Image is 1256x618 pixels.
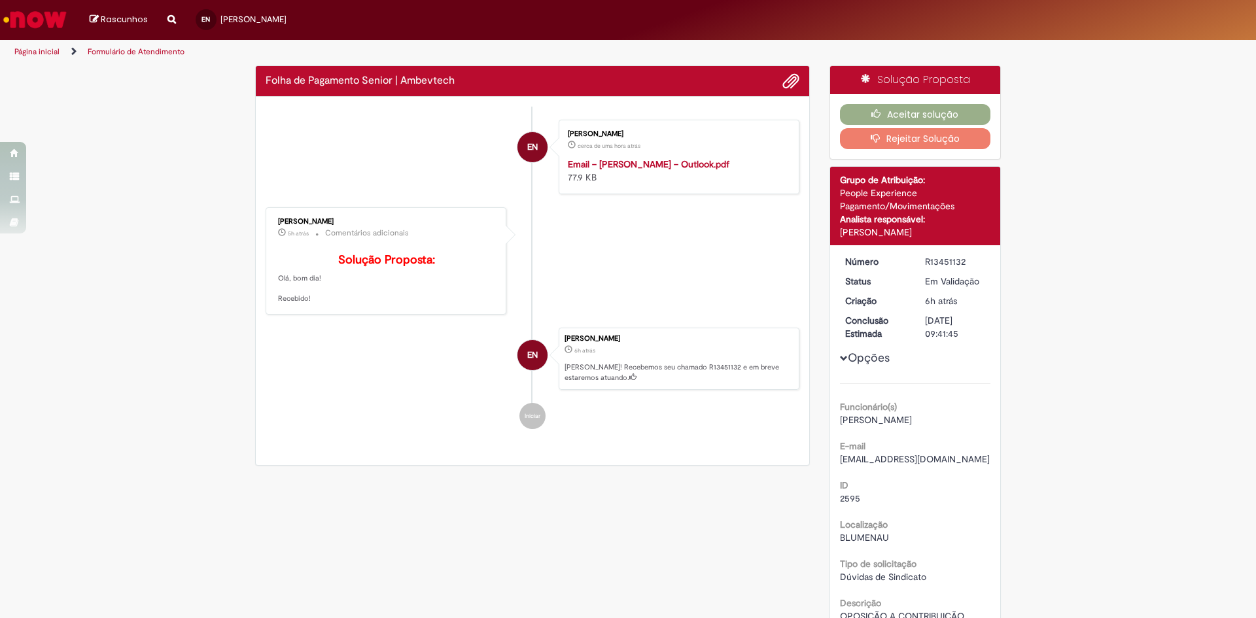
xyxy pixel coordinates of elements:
span: 6h atrás [925,295,957,307]
dt: Status [835,275,916,288]
span: EN [527,339,538,371]
span: 5h atrás [288,230,309,237]
span: EN [201,15,210,24]
div: Solução Proposta [830,66,1001,94]
div: [PERSON_NAME] [568,130,786,138]
span: Dúvidas de Sindicato [840,571,926,583]
time: 27/08/2025 09:41:42 [925,295,957,307]
div: [PERSON_NAME] [278,218,496,226]
b: Solução Proposta: [338,252,435,267]
small: Comentários adicionais [325,228,409,239]
b: Tipo de solicitação [840,558,916,570]
div: [DATE] 09:41:45 [925,314,986,340]
time: 27/08/2025 09:41:42 [574,347,595,354]
span: BLUMENAU [840,532,889,543]
dt: Criação [835,294,916,307]
div: [PERSON_NAME] [565,335,792,343]
a: Formulário de Atendimento [88,46,184,57]
b: Localização [840,519,888,530]
span: 6h atrás [574,347,595,354]
div: People Experience Pagamento/Movimentações [840,186,991,213]
b: Descrição [840,597,881,609]
div: Eudes de Oliveira Neto [517,132,548,162]
div: 77.9 KB [568,158,786,184]
span: Rascunhos [101,13,148,26]
div: [PERSON_NAME] [840,226,991,239]
a: Página inicial [14,46,60,57]
p: [PERSON_NAME]! Recebemos seu chamado R13451132 e em breve estaremos atuando. [565,362,792,383]
span: [PERSON_NAME] [220,14,287,25]
dt: Conclusão Estimada [835,314,916,340]
span: [EMAIL_ADDRESS][DOMAIN_NAME] [840,453,990,465]
button: Rejeitar Solução [840,128,991,149]
b: Funcionário(s) [840,401,897,413]
a: Email – [PERSON_NAME] – Outlook.pdf [568,158,729,170]
span: EN [527,131,538,163]
div: 27/08/2025 09:41:42 [925,294,986,307]
b: ID [840,479,848,491]
dt: Número [835,255,916,268]
ul: Trilhas de página [10,40,828,64]
div: Eudes de Oliveira Neto [517,340,548,370]
div: R13451132 [925,255,986,268]
button: Aceitar solução [840,104,991,125]
p: Olá, bom dia! Recebido! [278,254,496,304]
b: E-mail [840,440,865,452]
button: Adicionar anexos [782,73,799,90]
div: Analista responsável: [840,213,991,226]
ul: Histórico de tíquete [266,107,799,443]
span: cerca de uma hora atrás [578,142,640,150]
span: [PERSON_NAME] [840,414,912,426]
span: 2595 [840,492,860,504]
time: 27/08/2025 14:44:55 [578,142,640,150]
time: 27/08/2025 11:00:04 [288,230,309,237]
div: Em Validação [925,275,986,288]
img: ServiceNow [1,7,69,33]
li: Eudes de Oliveira Neto [266,328,799,390]
h2: Folha de Pagamento Senior | Ambevtech Histórico de tíquete [266,75,455,87]
div: Grupo de Atribuição: [840,173,991,186]
a: Rascunhos [90,14,148,26]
